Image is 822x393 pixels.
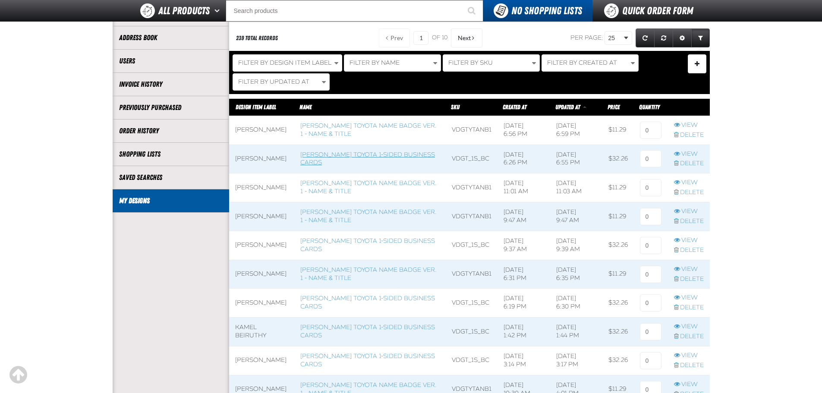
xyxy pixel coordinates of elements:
[674,362,704,370] a: Delete row action
[498,289,550,318] td: [DATE] 6:19 PM
[446,145,498,173] td: VDGT_1S_BC
[674,189,704,197] a: Delete row action
[300,179,437,195] a: [PERSON_NAME] Toyota Name Badge Ver. 1 - Name & Title
[555,104,581,110] a: Updated At
[674,333,704,341] a: Delete row action
[674,121,704,129] a: View row action
[498,145,550,173] td: [DATE] 6:26 PM
[674,294,704,302] a: View row action
[498,231,550,260] td: [DATE] 9:37 AM
[640,323,661,340] input: 0
[547,59,617,66] span: Filter By Created At
[498,202,550,231] td: [DATE] 9:47 AM
[300,266,437,282] a: [PERSON_NAME] Toyota Name Badge Ver. 1 - Name & Title
[443,54,540,72] button: Filter By SKU
[119,196,223,206] a: My Designs
[550,202,603,231] td: [DATE] 9:47 AM
[640,122,661,139] input: 0
[674,352,704,360] a: View row action
[119,56,223,66] a: Users
[602,202,634,231] td: $11.29
[119,173,223,182] a: Saved Searches
[695,64,699,66] span: Manage Filters
[674,160,704,168] a: Delete row action
[299,104,312,110] a: Name
[602,318,634,346] td: $32.26
[229,260,294,289] td: [PERSON_NAME]
[229,289,294,318] td: [PERSON_NAME]
[233,73,330,91] button: Filter By Updated At
[636,28,655,47] a: Refresh grid action
[350,59,400,66] span: Filter By Name
[608,104,620,110] span: Price
[300,295,435,310] a: [PERSON_NAME] Toyota 1-sided Business Cards
[640,179,661,196] input: 0
[236,104,276,110] span: Design Item Label
[498,116,550,145] td: [DATE] 6:56 PM
[640,266,661,283] input: 0
[674,275,704,283] a: Delete row action
[550,145,603,173] td: [DATE] 6:55 PM
[300,151,435,167] a: [PERSON_NAME] Toyota 1-sided Business Cards
[238,78,309,85] span: Filter By Updated At
[674,323,704,331] a: View row action
[602,173,634,202] td: $11.29
[119,126,223,136] a: Order History
[691,28,710,47] a: Expand or Collapse Grid Filters
[229,173,294,202] td: [PERSON_NAME]
[238,59,331,66] span: Filter By Design Item Label
[344,54,441,72] button: Filter By Name
[446,231,498,260] td: VDGT_1S_BC
[446,116,498,145] td: VDGTYTANB1
[233,54,342,72] button: Filter By Design Item Label
[498,318,550,346] td: [DATE] 1:42 PM
[608,34,622,43] span: 25
[674,131,704,139] a: Delete row action
[550,260,603,289] td: [DATE] 6:35 PM
[668,98,710,116] th: Row actions
[688,54,706,73] button: Expand or Collapse Filter Management drop-down
[555,104,580,110] span: Updated At
[602,145,634,173] td: $32.26
[602,116,634,145] td: $11.29
[503,104,526,110] a: Created At
[413,31,428,45] input: Current page number
[654,28,673,47] a: Reset grid action
[639,104,660,110] span: Quantity
[158,3,210,19] span: All Products
[446,202,498,231] td: VDGTYTANB1
[498,260,550,289] td: [DATE] 6:31 PM
[458,35,471,41] span: Next Page
[674,380,704,389] a: View row action
[674,208,704,216] a: View row action
[229,145,294,173] td: [PERSON_NAME]
[674,179,704,187] a: View row action
[640,294,661,311] input: 0
[300,208,437,224] a: [PERSON_NAME] Toyota Name Badge Ver. 1 - Name & Title
[446,173,498,202] td: VDGTYTANB1
[673,28,692,47] a: Expand or Collapse Grid Settings
[674,217,704,226] a: Delete row action
[446,318,498,346] td: VDGT_1S_BC
[229,318,294,346] td: Kamel Beiruthy
[9,365,28,384] div: Scroll to the top
[674,265,704,274] a: View row action
[550,116,603,145] td: [DATE] 6:59 PM
[640,208,661,225] input: 0
[674,236,704,245] a: View row action
[674,246,704,255] a: Delete row action
[446,289,498,318] td: VDGT_1S_BC
[448,59,493,66] span: Filter By SKU
[300,237,435,253] a: [PERSON_NAME] Toyota 1-sided Business Cards
[119,79,223,89] a: Invoice History
[229,346,294,375] td: [PERSON_NAME]
[446,346,498,375] td: VDGT_1S_BC
[640,237,661,254] input: 0
[432,34,447,42] span: of 10
[511,5,582,17] span: No Shopping Lists
[300,122,437,138] a: [PERSON_NAME] Toyota Name Badge Ver. 1 - Name & Title
[498,173,550,202] td: [DATE] 11:01 AM
[602,346,634,375] td: $32.26
[602,260,634,289] td: $11.29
